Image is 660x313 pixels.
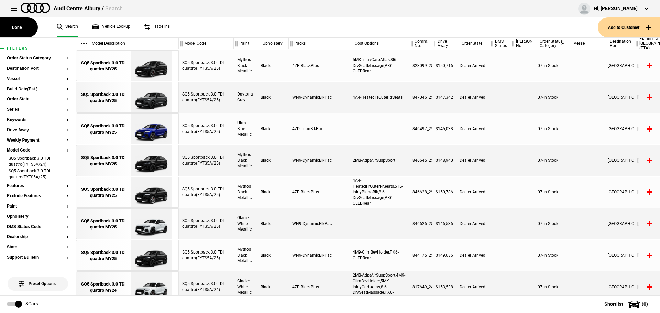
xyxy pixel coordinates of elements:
[604,82,634,113] div: [GEOGRAPHIC_DATA]
[7,46,69,51] h1: Filters
[257,50,289,81] div: Black
[432,177,456,208] div: $150,786
[234,113,257,144] div: Ultra Blue Metallic
[79,155,127,167] div: SQ5 Sportback 3.0 TDI quattro MY25
[234,145,257,176] div: Mythos Black Metallic
[7,225,69,230] button: DMS Status Code
[79,249,127,262] div: SQ5 Sportback 3.0 TDI quattro MY25
[7,77,69,81] button: Vessel
[604,240,634,271] div: [GEOGRAPHIC_DATA]
[7,66,69,77] section: Destination Port
[7,183,69,194] section: Features
[409,38,432,49] div: Comm. No.
[234,38,257,49] div: Paint
[534,113,568,144] div: 07-In Stock
[127,177,175,208] img: Audi_FYTS5A_25_EI_0E0E_4ZP_5TL_6FJ_4A4_8I6_PX6_42W_(Nadin:_42W_4A4_4ZP_5TL_6FJ_8I6_C52_PX6)_ext.png
[76,38,178,49] div: Model Description
[289,145,349,176] div: WN9-DynamicBlkPac
[349,271,409,302] div: 2MB-AdptAirSuspSport,4M9-ClimBevHolder,5MK-InlayCarbAtlas,8I6-DrvSeatMassage,PX6-OLEDRear
[7,66,69,71] button: Destination Port
[79,114,127,145] a: SQ5 Sportback 3.0 TDI quattro MY25
[604,271,634,302] div: [GEOGRAPHIC_DATA]
[7,107,69,118] section: Series
[7,255,69,260] button: Support Bulletin
[604,50,634,81] div: [GEOGRAPHIC_DATA]
[534,177,568,208] div: 07-In Stock
[7,138,69,148] section: Weekly Payment
[179,113,234,144] div: SQ5 Sportback 3.0 TDI quattro(FYTS5A/25)
[127,114,175,145] img: Audi_FYTS5A_25_EI_6I6I_4ZD_45I_6FJ_(Nadin:_45I_4ZD_6FJ_C52)_ext.png
[79,82,127,113] a: SQ5 Sportback 3.0 TDI quattro MY25
[456,271,489,302] div: Dealer Arrived
[79,281,127,293] div: SQ5 Sportback 3.0 TDI quattro MY24
[7,77,69,87] section: Vessel
[489,38,510,49] div: DMS Status
[604,177,634,208] div: [GEOGRAPHIC_DATA]
[54,5,123,12] div: Audi Centre Albury /
[127,240,175,271] img: Audi_FYTS5A_25_EI_0E0E_WN9_4M9_PX6_1KK_1LI_59Q_(Nadin:_1KK_1LI_4M9_59Q_C52_PX6_WN9)_ext.png
[409,50,432,81] div: 823099_25
[179,177,234,208] div: SQ5 Sportback 3.0 TDI quattro(FYTS5A/25)
[7,148,69,153] button: Model Code
[510,38,534,49] div: [PERSON_NAME] No
[234,50,257,81] div: Mythos Black Metallic
[179,82,234,113] div: SQ5 Sportback 3.0 TDI quattro(FYTS5A/25)
[7,87,69,92] button: Build Date(Est.)
[349,38,409,49] div: Cost Options
[7,225,69,235] section: DMS Status Code
[289,38,349,49] div: Packs
[7,118,69,122] button: Keywords
[7,214,69,225] section: Upholstery
[257,240,289,271] div: Black
[534,50,568,81] div: 07-In Stock
[7,255,69,266] section: Support Bulletin
[604,145,634,176] div: [GEOGRAPHIC_DATA]
[604,38,634,49] div: Destination Port
[257,38,288,49] div: Upholstery
[144,17,170,37] a: Trade ins
[289,177,349,208] div: 4ZP-BlackPlus
[604,208,634,239] div: [GEOGRAPHIC_DATA]
[57,17,78,37] a: Search
[79,177,127,208] a: SQ5 Sportback 3.0 TDI quattro MY25
[409,177,432,208] div: 846628_25
[7,56,69,66] section: Order Status Category
[234,208,257,239] div: Glacier White Metallic
[7,245,69,255] section: State
[7,194,69,199] button: Exclude Features
[534,240,568,271] div: 07-In Stock
[92,17,130,37] a: Vehicle Lookup
[604,113,634,144] div: [GEOGRAPHIC_DATA]
[642,302,648,306] span: ( 0 )
[409,113,432,144] div: 846497_25
[7,168,69,181] li: SQ5 Sportback 3.0 TDI quattro(FYTS5A/25)
[432,208,456,239] div: $146,536
[79,240,127,271] a: SQ5 Sportback 3.0 TDI quattro MY25
[179,208,234,239] div: SQ5 Sportback 3.0 TDI quattro(FYTS5A/25)
[456,240,489,271] div: Dealer Arrived
[234,240,257,271] div: Mythos Black Metallic
[79,186,127,199] div: SQ5 Sportback 3.0 TDI quattro MY25
[534,38,568,49] div: Order Status Category
[7,56,69,61] button: Order Status Category
[456,208,489,239] div: Dealer Arrived
[127,51,175,81] img: Audi_FYTS5A_25_EI_0E0E_4ZP_5MK_45I_8I6_PX6_6FJ_(Nadin:_45I_4ZP_5MK_6FJ_8I6_C51_PX6_Y4Z)_ext.png
[598,17,660,37] button: Add to Customer
[234,271,257,302] div: Glacier White Metallic
[179,50,234,81] div: SQ5 Sportback 3.0 TDI quattro(FYTS5A/25)
[7,156,69,168] li: SQ5 Sportback 3.0 TDI quattro(FYTS5A/24)
[409,82,432,113] div: 847046_25
[456,177,489,208] div: Dealer Arrived
[257,113,289,144] div: Black
[79,145,127,176] a: SQ5 Sportback 3.0 TDI quattro MY25
[604,302,623,306] span: Shortlist
[432,113,456,144] div: $145,038
[534,145,568,176] div: 07-In Stock
[7,204,69,214] section: Paint
[456,38,489,49] div: Order State
[179,271,234,302] div: SQ5 Sportback 3.0 TDI quattro(FYTS5A/24)
[7,235,69,239] button: Dealership
[289,240,349,271] div: WN9-DynamicBlkPac
[25,301,38,308] div: 8 Cars
[7,214,69,219] button: Upholstery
